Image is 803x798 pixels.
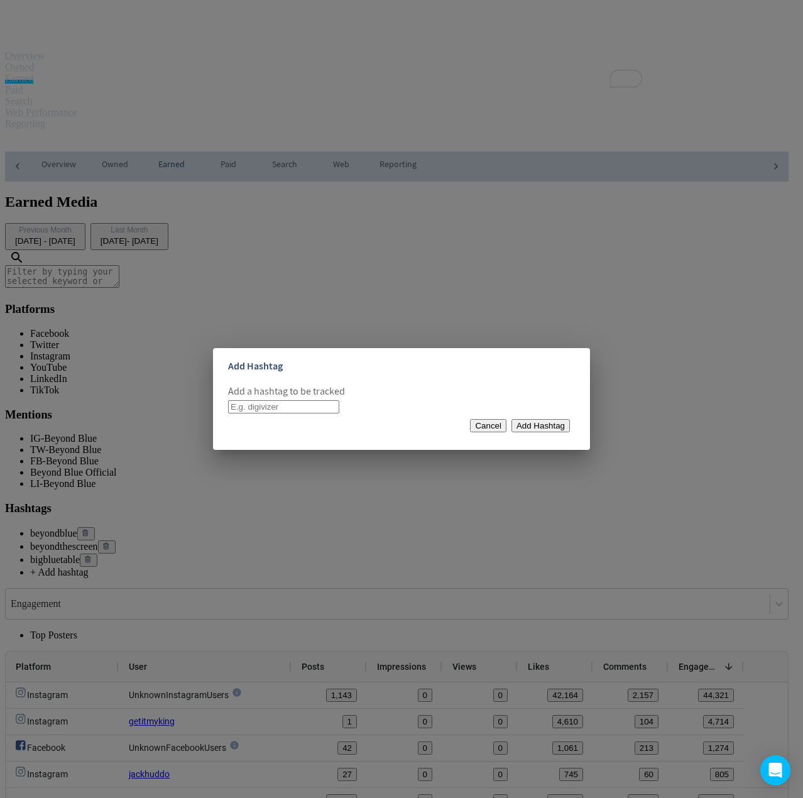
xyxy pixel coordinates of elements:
input: E.g. digivizer [228,400,339,413]
p: Add a hashtag to be tracked [228,384,575,399]
span: Add Hashtag [516,421,565,430]
button: Cancel [470,419,506,432]
button: Add Hashtag [511,419,570,432]
h2: Add Hashtag [213,348,590,385]
span: Cancel [475,421,501,430]
div: Open Intercom Messenger [760,755,790,785]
